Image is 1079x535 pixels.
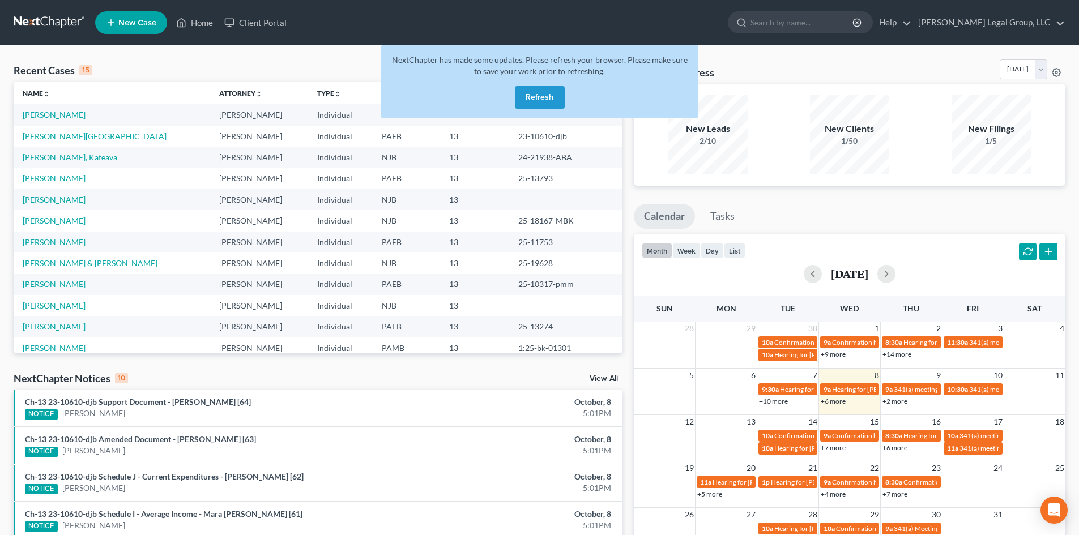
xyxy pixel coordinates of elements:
[882,350,911,358] a: +14 more
[317,89,341,97] a: Typeunfold_more
[440,274,509,295] td: 13
[959,444,1069,452] span: 341(a) meeting for [PERSON_NAME]
[885,385,893,393] span: 9a
[824,478,831,486] span: 9a
[781,303,795,313] span: Tue
[23,216,86,225] a: [PERSON_NAME]
[952,122,1031,135] div: New Filings
[992,369,1004,382] span: 10
[334,91,341,97] i: unfold_more
[810,122,889,135] div: New Clients
[373,189,440,210] td: NJB
[590,375,618,383] a: View All
[440,126,509,147] td: 13
[23,131,167,141] a: [PERSON_NAME][GEOGRAPHIC_DATA]
[210,189,308,210] td: [PERSON_NAME]
[392,55,688,76] span: NextChapter has made some updates. Please refresh your browser. Please make sure to save your wor...
[210,232,308,252] td: [PERSON_NAME]
[373,274,440,295] td: PAEB
[440,168,509,189] td: 13
[373,316,440,337] td: PAEB
[824,524,835,533] span: 10a
[684,461,695,475] span: 19
[423,520,611,531] div: 5:01PM
[824,338,831,346] span: 9a
[1054,461,1065,475] span: 25
[440,147,509,168] td: 13
[308,316,373,337] td: Individual
[25,509,302,519] a: Ch-13 23-10610-djb Schedule I - Average Income - Mara [PERSON_NAME] [61]
[23,301,86,310] a: [PERSON_NAME]
[762,524,773,533] span: 10a
[23,237,86,247] a: [PERSON_NAME]
[308,168,373,189] td: Individual
[724,243,745,258] button: list
[745,461,757,475] span: 20
[947,385,968,393] span: 10:30a
[873,12,911,33] a: Help
[832,478,961,486] span: Confirmation hearing for [PERSON_NAME]
[210,274,308,295] td: [PERSON_NAME]
[62,408,125,419] a: [PERSON_NAME]
[423,408,611,419] div: 5:01PM
[25,397,251,406] a: Ch-13 23-10610-djb Support Document - [PERSON_NAME] [64]
[1059,322,1065,335] span: 4
[824,385,831,393] span: 9a
[824,431,831,440] span: 9a
[634,204,695,229] a: Calendar
[210,337,308,358] td: [PERSON_NAME]
[373,232,440,252] td: PAEB
[509,210,622,231] td: 25-18167-MBK
[969,385,1078,393] span: 341(a) meeting for [PERSON_NAME]
[959,431,1069,440] span: 341(a) meeting for [PERSON_NAME]
[821,350,846,358] a: +9 more
[118,19,156,27] span: New Case
[903,338,992,346] span: Hearing for [PERSON_NAME]
[373,337,440,358] td: PAMB
[894,524,1004,533] span: 341(a) Meeting for [PERSON_NAME]
[210,104,308,125] td: [PERSON_NAME]
[440,189,509,210] td: 13
[23,152,117,162] a: [PERSON_NAME], Kateava
[762,350,773,359] span: 10a
[762,338,773,346] span: 10a
[509,168,622,189] td: 25-13793
[807,322,818,335] span: 30
[308,337,373,358] td: Individual
[210,168,308,189] td: [PERSON_NAME]
[882,443,907,452] a: +6 more
[997,322,1004,335] span: 3
[992,415,1004,429] span: 17
[25,434,256,444] a: Ch-13 23-10610-djb Amended Document - [PERSON_NAME] [63]
[25,409,58,420] div: NOTICE
[912,12,1065,33] a: [PERSON_NAME] Legal Group, LLC
[1040,497,1068,524] div: Open Intercom Messenger
[23,258,157,268] a: [PERSON_NAME] & [PERSON_NAME]
[440,295,509,316] td: 13
[423,471,611,482] div: October, 8
[373,295,440,316] td: NJB
[423,508,611,520] div: October, 8
[423,482,611,494] div: 5:01PM
[23,279,86,289] a: [PERSON_NAME]
[509,316,622,337] td: 25-13274
[656,303,673,313] span: Sun
[219,12,292,33] a: Client Portal
[882,490,907,498] a: +7 more
[745,508,757,521] span: 27
[509,337,622,358] td: 1:25-bk-01301
[931,508,942,521] span: 30
[308,252,373,273] td: Individual
[992,508,1004,521] span: 31
[885,338,902,346] span: 8:30a
[642,243,672,258] button: month
[771,478,919,486] span: Hearing for [PERSON_NAME] & [PERSON_NAME]
[684,415,695,429] span: 12
[440,337,509,358] td: 13
[509,126,622,147] td: 23-10610-djb
[210,295,308,316] td: [PERSON_NAME]
[23,89,50,97] a: Nameunfold_more
[509,252,622,273] td: 25-19628
[952,135,1031,147] div: 1/5
[873,322,880,335] span: 1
